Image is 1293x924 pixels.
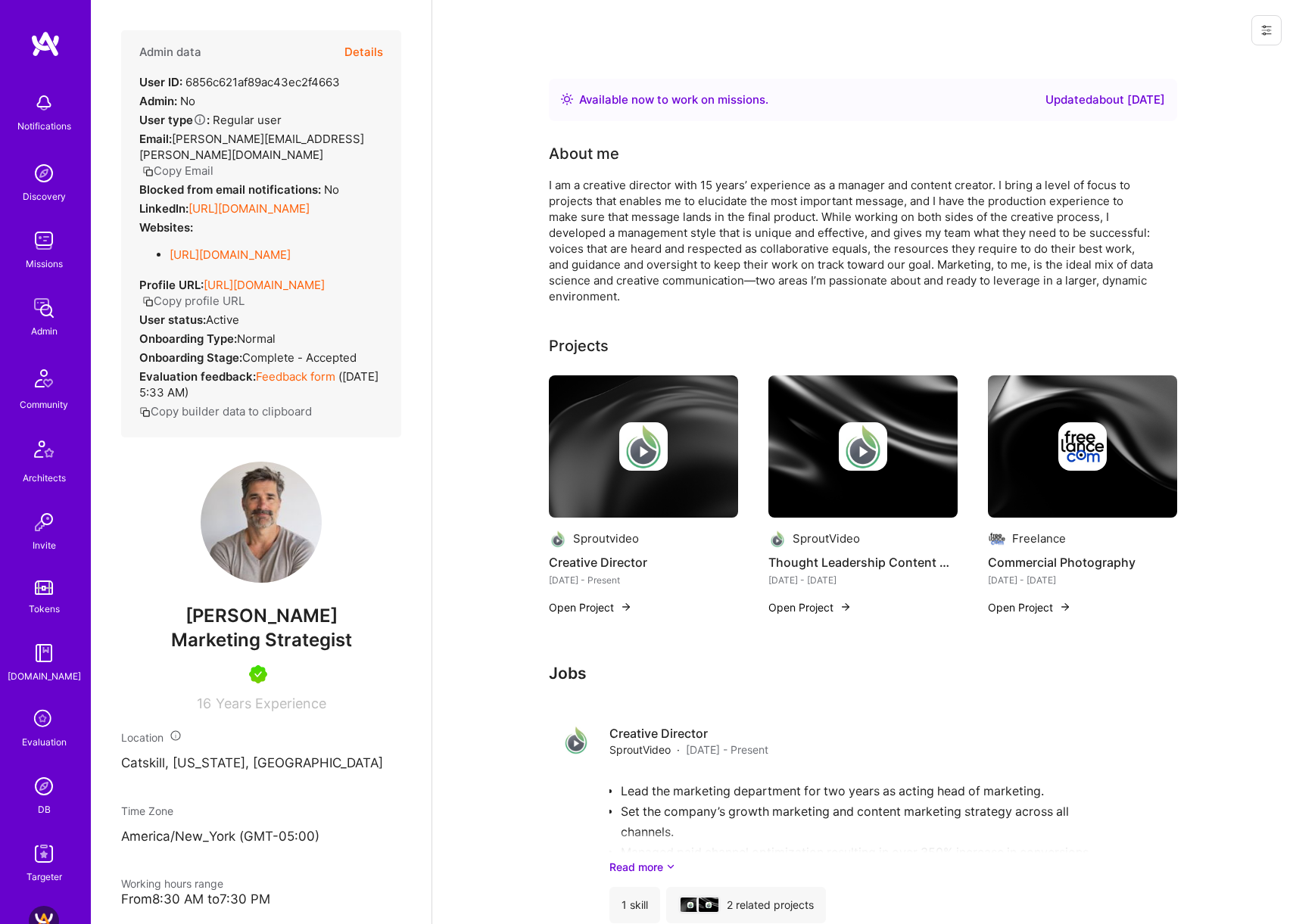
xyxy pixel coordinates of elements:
strong: User type : [139,113,210,127]
div: [DATE] - [DATE] [768,572,958,588]
strong: User ID: [139,75,182,89]
img: Community [26,360,62,397]
span: · [677,742,680,758]
div: Notifications [17,118,71,134]
div: [DATE] - [DATE] [988,572,1177,588]
div: DB [38,801,51,817]
img: admin teamwork [29,293,59,323]
strong: User status: [139,313,206,327]
div: [DOMAIN_NAME] [8,668,81,684]
a: Read more [609,859,1165,875]
img: cover [988,375,1177,518]
strong: Profile URL: [139,278,204,292]
div: Location [121,730,401,745]
img: tokens [35,580,53,595]
h4: Commercial Photography [988,552,1177,572]
img: Company logo [1058,422,1107,471]
strong: Onboarding Stage: [139,350,242,365]
img: arrow-right [620,601,632,613]
strong: Email: [139,132,172,146]
img: cover [549,375,738,518]
h3: Jobs [549,664,1177,683]
img: Company logo [768,530,787,548]
img: A.Teamer in Residence [249,665,267,683]
img: Company logo [687,902,693,908]
div: Available now to work on missions . [579,91,768,109]
p: Catskill, [US_STATE], [GEOGRAPHIC_DATA] [121,754,401,773]
div: [DATE] - Present [549,572,738,588]
img: bell [29,88,59,118]
img: discovery [29,158,59,188]
button: Copy builder data to clipboard [139,403,312,419]
img: arrow-right [1059,601,1071,613]
strong: LinkedIn: [139,201,188,216]
img: cover [699,898,718,913]
div: Invite [33,537,56,553]
button: Open Project [549,599,632,615]
span: 16 [197,695,211,711]
i: icon Copy [142,296,154,307]
div: About me [549,142,619,165]
img: cover [768,375,958,518]
img: guide book [29,638,59,668]
span: [PERSON_NAME] [121,605,401,627]
img: Company logo [619,422,668,471]
span: Marketing Strategist [171,629,352,651]
img: Company logo [549,530,567,548]
div: Sproutvideo [573,530,639,546]
div: Regular user [139,112,282,128]
div: Discovery [23,188,66,204]
img: Architects [26,434,62,470]
img: Skill Targeter [29,838,59,869]
img: Company logo [706,902,712,908]
div: Updated about [DATE] [1045,91,1165,109]
strong: Admin: [139,94,177,108]
a: [URL][DOMAIN_NAME] [188,201,310,216]
i: icon SelectionTeam [30,705,58,734]
button: Copy Email [142,163,213,179]
img: Company logo [561,725,591,755]
img: Admin Search [29,771,59,801]
button: Details [344,30,383,74]
button: Open Project [988,599,1071,615]
div: 2 related projects [666,887,826,923]
i: icon Copy [142,166,154,177]
img: teamwork [29,226,59,256]
div: Freelance [1012,530,1066,546]
span: Complete - Accepted [242,350,357,365]
i: Help [193,113,207,126]
div: From 8:30 AM to 7:30 PM [121,891,401,907]
img: cover [681,898,700,913]
img: User Avatar [201,462,322,583]
img: Invite [29,507,59,537]
div: No [139,93,195,109]
strong: Onboarding Type: [139,331,237,346]
div: ( [DATE] 5:33 AM ) [139,369,383,400]
div: I am a creative director with 15 years’ experience as a manager and content creator. I bring a le... [549,177,1154,304]
h4: Creative Director [609,725,768,742]
strong: Blocked from email notifications: [139,182,324,197]
a: Feedback form [256,369,335,384]
div: Community [20,397,68,412]
span: [DATE] - Present [686,742,768,758]
div: 1 skill [609,887,660,923]
span: Years Experience [216,695,326,711]
div: No [139,182,339,198]
a: [URL][DOMAIN_NAME] [170,247,291,262]
h4: Creative Director [549,552,738,572]
i: icon Copy [139,406,151,418]
h4: Admin data [139,45,201,59]
div: Tokens [29,601,60,617]
h4: Thought Leadership Content Management [768,552,958,572]
div: Missions [26,256,63,272]
button: Copy profile URL [142,293,245,309]
div: Projects [549,334,609,357]
div: Targeter [26,869,62,885]
div: Evaluation [22,734,67,750]
button: Open Project [768,599,852,615]
img: Availability [561,93,573,105]
span: Working hours range [121,877,223,890]
img: Company logo [839,422,887,471]
i: icon ArrowDownSecondaryDark [666,859,675,875]
div: Admin [31,323,58,339]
